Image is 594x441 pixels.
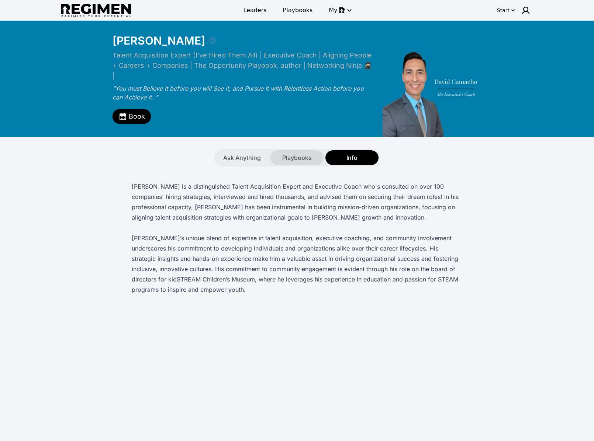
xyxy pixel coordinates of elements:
[61,4,131,17] img: Regimen logo
[329,6,337,15] span: My
[495,4,517,16] button: Start
[113,84,374,102] div: “You must Believe it before you will See it, and Pursue it with Relentless Action before you can ...
[282,153,312,162] span: Playbooks
[132,181,462,223] p: [PERSON_NAME] is a distinguished Talent Acquisition Expert and Executive Coach who's consulted on...
[113,109,151,124] button: Book
[270,150,324,165] button: Playbooks
[324,4,355,17] button: My
[243,6,266,15] span: Leaders
[497,7,510,14] div: Start
[346,153,358,162] span: Info
[208,36,217,45] div: Verified partner - David Camacho
[113,50,374,81] div: Talent Acquisition Expert (I’ve Hired Them All) | Executive Coach | Aligning People + Careers + C...
[325,150,379,165] button: Info
[283,6,313,15] span: Playbooks
[279,4,317,17] a: Playbooks
[215,150,269,165] button: Ask Anything
[239,4,271,17] a: Leaders
[132,233,462,295] p: [PERSON_NAME]’s unique blend of expertise in talent acquisition, executive coaching, and communit...
[223,153,261,162] span: Ask Anything
[113,34,205,47] div: [PERSON_NAME]
[129,111,145,122] span: Book
[521,6,530,15] img: user icon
